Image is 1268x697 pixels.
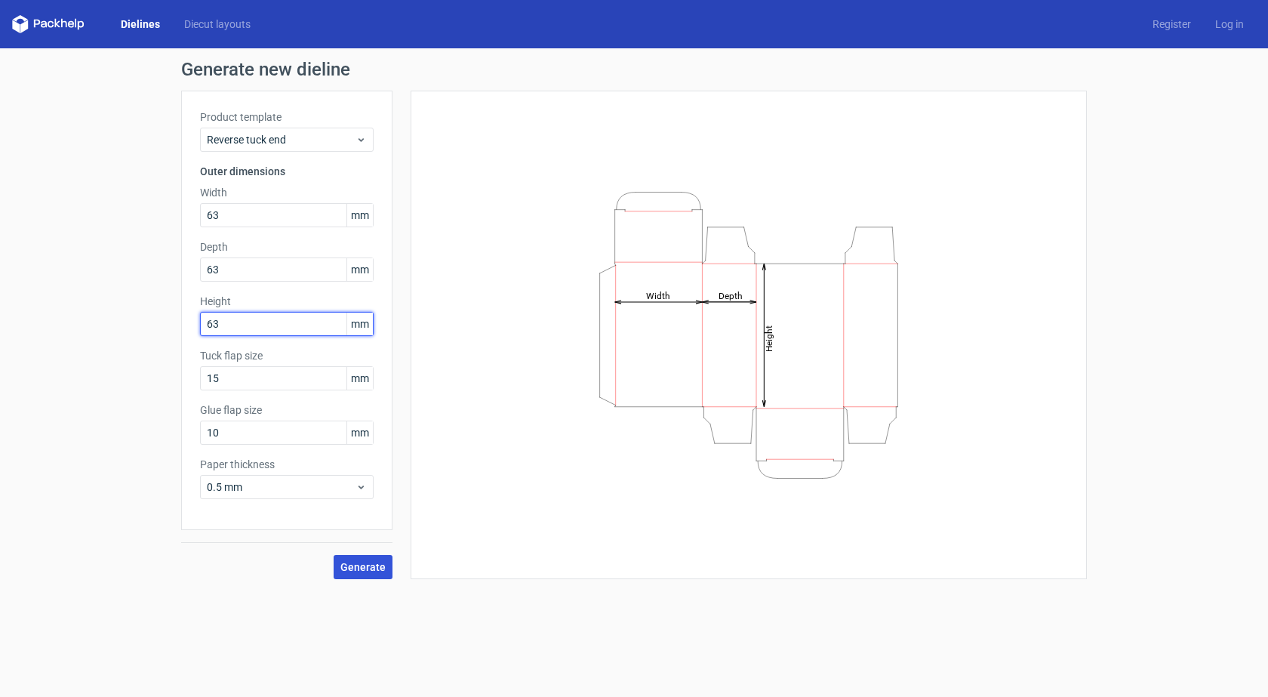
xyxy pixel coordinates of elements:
[172,17,263,32] a: Diecut layouts
[200,239,374,254] label: Depth
[346,313,373,335] span: mm
[181,60,1087,79] h1: Generate new dieline
[1140,17,1203,32] a: Register
[346,204,373,227] span: mm
[200,402,374,418] label: Glue flap size
[109,17,172,32] a: Dielines
[346,421,373,444] span: mm
[646,290,670,301] tspan: Width
[764,325,774,351] tspan: Height
[207,132,355,147] span: Reverse tuck end
[346,258,373,281] span: mm
[200,109,374,125] label: Product template
[346,367,373,390] span: mm
[200,348,374,363] label: Tuck flap size
[200,164,374,179] h3: Outer dimensions
[200,294,374,309] label: Height
[1203,17,1256,32] a: Log in
[334,555,392,579] button: Generate
[340,562,386,572] span: Generate
[200,457,374,472] label: Paper thickness
[719,290,743,301] tspan: Depth
[207,480,355,495] span: 0.5 mm
[200,185,374,200] label: Width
